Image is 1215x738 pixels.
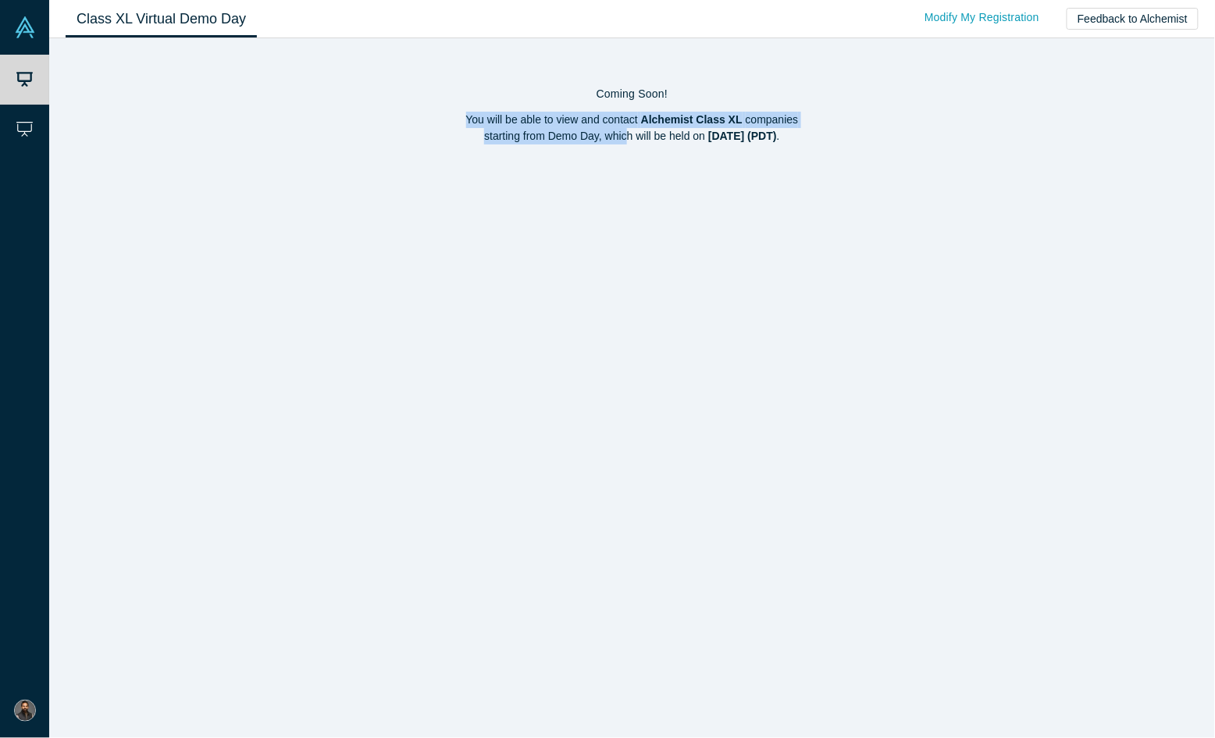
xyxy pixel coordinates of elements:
[14,700,36,722] img: Anupam Rastogi's Account
[66,1,257,37] a: Class XL Virtual Demo Day
[14,16,36,38] img: Alchemist Vault Logo
[1067,8,1199,30] button: Feedback to Alchemist
[641,113,743,126] strong: Alchemist Class XL
[908,4,1056,31] a: Modify My Registration
[66,87,1199,101] h4: Coming Soon!
[708,130,777,142] strong: [DATE] (PDT)
[66,112,1199,144] p: You will be able to view and contact companies starting from Demo Day, which will be held on .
